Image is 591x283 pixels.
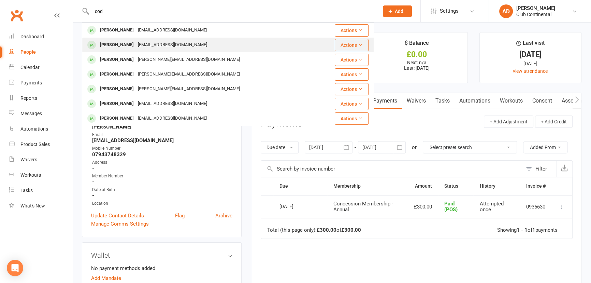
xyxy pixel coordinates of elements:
a: Update Contact Details [91,212,144,220]
a: Flag [175,212,185,220]
div: Club Continental [516,11,555,17]
a: Waivers [9,152,72,167]
div: Calendar [20,65,40,70]
th: Invoice # [520,177,552,195]
div: or [412,143,417,151]
strong: - [92,165,232,171]
button: Due date [261,141,299,153]
div: [PERSON_NAME][EMAIL_ADDRESS][DOMAIN_NAME] [136,69,242,79]
td: 0936630 [520,195,552,218]
div: [PERSON_NAME] [516,5,555,11]
a: Tasks [431,93,455,109]
div: What's New [20,203,45,208]
button: Actions [335,54,369,66]
div: Messages [20,111,42,116]
a: People [9,44,72,60]
th: Amount [408,177,438,195]
div: [PERSON_NAME] [98,69,136,79]
a: Add Mandate [91,274,121,282]
a: Reports [9,91,72,106]
button: Actions [335,39,369,51]
div: AD [499,4,513,18]
span: Concession Membership - Annual [333,201,393,213]
strong: £300.00 [341,227,361,233]
div: Open Intercom Messenger [7,260,23,276]
button: Actions [335,24,369,37]
p: Next: n/a Last: [DATE] [372,60,461,71]
div: Member Number [92,173,232,179]
h3: Payments [261,118,302,129]
a: Clubworx [8,7,25,24]
a: Archive [215,212,232,220]
strong: 1 - 1 [517,227,528,233]
strong: - [92,192,232,199]
strong: [EMAIL_ADDRESS][DOMAIN_NAME] [92,137,232,144]
a: Consent [528,93,557,109]
a: Calendar [9,60,72,75]
div: Filter [535,165,547,173]
th: Status [438,177,473,195]
button: Added From [523,141,568,153]
button: Actions [335,98,369,110]
td: £300.00 [408,195,438,218]
div: [PERSON_NAME] [98,55,136,65]
a: Payments [9,75,72,91]
button: Actions [335,112,369,125]
span: Add [395,9,403,14]
strong: 07943748329 [92,151,232,158]
div: Address [92,159,232,166]
a: What's New [9,198,72,214]
strong: - [92,179,232,185]
div: Showing of payments [497,227,558,233]
a: Product Sales [9,137,72,152]
th: Membership [327,177,408,195]
button: Actions [335,68,369,81]
th: Due [273,177,327,195]
div: [PERSON_NAME] [98,40,136,50]
button: + Add Adjustment [484,116,533,128]
div: Product Sales [20,141,50,147]
strong: 1 [532,227,535,233]
div: [EMAIL_ADDRESS][DOMAIN_NAME] [136,99,209,109]
span: Settings [440,3,459,19]
div: People [20,49,36,55]
div: [PERSON_NAME] [98,25,136,35]
div: [EMAIL_ADDRESS][DOMAIN_NAME] [136,25,209,35]
span: Attempted once [479,201,503,213]
button: Add [383,5,412,17]
div: [PERSON_NAME][EMAIL_ADDRESS][DOMAIN_NAME] [136,55,242,65]
div: Waivers [20,157,37,162]
div: £0.00 [372,51,461,58]
li: No payment methods added [91,264,232,272]
button: Actions [335,83,369,95]
a: Messages [9,106,72,121]
div: Location [92,200,232,207]
div: [DATE] [486,51,575,58]
a: Workouts [495,93,528,109]
a: Manage Comms Settings [91,220,149,228]
button: + Add Credit [535,116,573,128]
a: Automations [455,93,495,109]
div: [DATE] [279,201,311,212]
a: view attendance [513,68,548,74]
button: Filter [522,161,556,177]
a: Waivers [402,93,431,109]
div: [DATE] [486,60,575,67]
div: Payments [20,80,42,85]
div: Mobile Number [92,145,232,152]
div: [PERSON_NAME] [98,113,136,123]
div: Date of Birth [92,187,232,193]
div: [PERSON_NAME] [98,84,136,94]
a: Tasks [9,183,72,198]
strong: £300.00 [317,227,336,233]
div: Last visit [516,39,545,51]
div: [PERSON_NAME][EMAIL_ADDRESS][DOMAIN_NAME] [136,84,242,94]
h3: Wallet [91,252,232,259]
strong: [PERSON_NAME] [92,124,232,130]
div: Workouts [20,172,41,178]
th: History [473,177,520,195]
div: Automations [20,126,48,132]
div: $ Balance [404,39,429,51]
div: Tasks [20,188,33,193]
a: Workouts [9,167,72,183]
